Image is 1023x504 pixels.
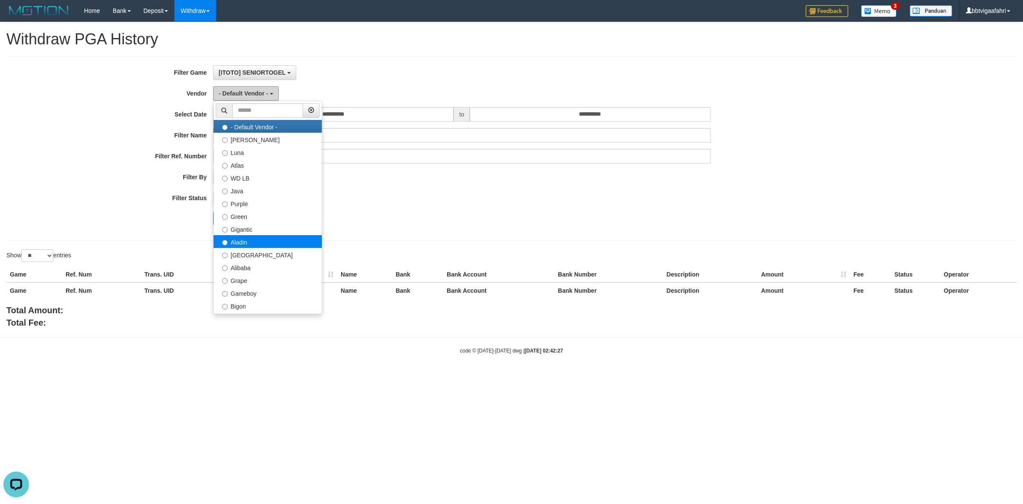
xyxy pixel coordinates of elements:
[214,184,322,197] label: Java
[214,235,322,248] label: Aladin
[910,5,952,17] img: panduan.png
[6,318,46,327] b: Total Fee:
[219,69,286,76] span: [ITOTO] SENIORTOGEL
[6,249,71,262] label: Show entries
[222,240,228,245] input: Aladin
[222,227,228,233] input: Gigantic
[222,291,228,297] input: Gameboy
[214,197,322,210] label: Purple
[214,261,322,274] label: Alibaba
[940,283,1017,298] th: Operator
[214,171,322,184] label: WD LB
[6,4,71,17] img: MOTION_logo.png
[6,306,63,315] b: Total Amount:
[850,283,891,298] th: Fee
[219,90,268,97] span: - Default Vendor -
[62,267,141,283] th: Ref. Num
[663,267,758,283] th: Description
[6,283,62,298] th: Game
[222,214,228,220] input: Green
[141,283,228,298] th: Trans. UID
[214,299,322,312] label: Bigon
[850,267,891,283] th: Fee
[337,283,392,298] th: Name
[222,163,228,169] input: Atlas
[214,210,322,222] label: Green
[663,283,758,298] th: Description
[222,150,228,156] input: Luna
[757,267,850,283] th: Amount
[861,5,897,17] img: Button%20Memo.svg
[460,348,563,354] small: code © [DATE]-[DATE] dwg |
[214,312,322,325] label: Allstar
[214,146,322,158] label: Luna
[141,267,228,283] th: Trans. UID
[214,222,322,235] label: Gigantic
[213,86,279,101] button: - Default Vendor -
[454,107,470,122] span: to
[214,248,322,261] label: [GEOGRAPHIC_DATA]
[443,283,555,298] th: Bank Account
[222,265,228,271] input: Alibaba
[757,283,850,298] th: Amount
[214,133,322,146] label: [PERSON_NAME]
[525,348,563,354] strong: [DATE] 02:42:27
[214,158,322,171] label: Atlas
[213,65,296,80] button: [ITOTO] SENIORTOGEL
[62,283,141,298] th: Ref. Num
[3,3,29,29] button: Open LiveChat chat widget
[392,283,443,298] th: Bank
[891,2,900,10] span: 3
[222,137,228,143] input: [PERSON_NAME]
[806,5,848,17] img: Feedback.jpg
[21,249,53,262] select: Showentries
[222,304,228,309] input: Bigon
[555,283,663,298] th: Bank Number
[222,253,228,258] input: [GEOGRAPHIC_DATA]
[222,176,228,181] input: WD LB
[891,283,940,298] th: Status
[6,31,1017,48] h1: Withdraw PGA History
[222,125,228,130] input: - Default Vendor -
[443,267,555,283] th: Bank Account
[214,286,322,299] label: Gameboy
[337,267,392,283] th: Name
[222,201,228,207] input: Purple
[214,274,322,286] label: Grape
[392,267,443,283] th: Bank
[891,267,940,283] th: Status
[6,267,62,283] th: Game
[940,267,1017,283] th: Operator
[222,189,228,194] input: Java
[222,278,228,284] input: Grape
[555,267,663,283] th: Bank Number
[214,120,322,133] label: - Default Vendor -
